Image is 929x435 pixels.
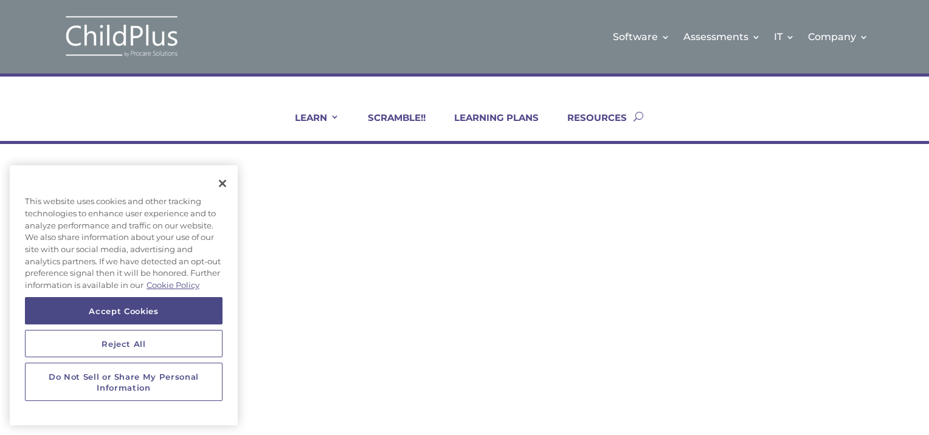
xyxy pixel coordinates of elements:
button: Do Not Sell or Share My Personal Information [25,363,223,402]
a: RESOURCES [552,112,627,141]
a: Assessments [683,12,761,61]
a: IT [774,12,795,61]
a: Software [613,12,670,61]
a: Company [808,12,868,61]
div: This website uses cookies and other tracking technologies to enhance user experience and to analy... [10,190,238,298]
a: More information about your privacy, opens in a new tab [147,280,199,290]
a: LEARN [280,112,339,141]
button: Reject All [25,331,223,357]
a: SCRAMBLE!! [353,112,426,141]
button: Close [209,170,236,197]
a: LEARNING PLANS [439,112,539,141]
button: Accept Cookies [25,298,223,324]
div: Privacy [10,165,238,425]
div: Cookie banner [10,165,238,425]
